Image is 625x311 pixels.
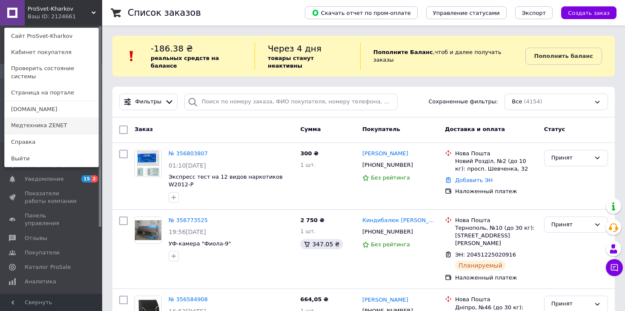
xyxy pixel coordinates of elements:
[551,300,591,308] div: Принят
[5,28,98,44] a: Сайт ProSvet-Kharkov
[561,6,616,19] button: Создать заказ
[169,228,206,235] span: 19:56[DATE]
[568,10,610,16] span: Создать заказ
[135,217,161,243] img: Фото товару
[361,226,415,237] div: [PHONE_NUMBER]
[455,188,537,195] div: Наложенный платеж
[534,53,593,59] b: Пополнить баланс
[169,150,208,157] a: № 356803807
[25,263,71,271] span: Каталог ProSale
[373,49,433,55] b: Пополните Баланс
[5,117,98,134] a: Медтехника ZENET
[553,9,616,16] a: Создать заказ
[455,177,493,183] a: Добавить ЭН
[268,43,321,54] span: Через 4 дня
[305,6,418,19] button: Скачать отчет по пром-оплате
[512,98,522,106] span: Все
[5,151,98,167] a: Выйти
[5,60,98,84] a: Проверить состояние системы
[455,150,537,157] div: Нова Пошта
[151,43,193,54] span: -186.38 ₴
[135,150,161,177] img: Фото товару
[25,292,79,308] span: Инструменты вебмастера и SEO
[25,175,63,183] span: Уведомления
[184,94,398,110] input: Поиск по номеру заказа, ФИО покупателя, номеру телефона, Email, номеру накладной
[362,150,408,158] a: [PERSON_NAME]
[525,48,602,65] a: Пополнить баланс
[455,274,537,282] div: Наложенный платеж
[128,8,201,18] h1: Список заказов
[455,260,506,271] div: Планируемый
[5,85,98,101] a: Страница на портале
[300,239,343,249] div: 347.05 ₴
[312,9,411,17] span: Скачать отчет по пром-оплате
[445,126,505,132] span: Доставка и оплата
[360,43,525,70] div: , чтоб и далее получать заказы
[300,126,321,132] span: Сумма
[25,234,47,242] span: Отзывы
[300,228,315,234] span: 1 шт.
[361,160,415,171] div: [PHONE_NUMBER]
[300,217,324,223] span: 2 750 ₴
[371,174,410,181] span: Без рейтинга
[151,55,219,69] b: реальных средств на балансе
[455,224,537,248] div: Тернополь, №10 (до 30 кг): [STREET_ADDRESS][PERSON_NAME]
[25,278,56,285] span: Аналитика
[169,240,231,247] a: УФ-камера "Фиола-9"
[551,154,591,163] div: Принят
[91,175,98,183] span: 2
[135,126,153,132] span: Заказ
[362,126,400,132] span: Покупатель
[135,217,162,244] a: Фото товару
[455,251,516,258] span: ЭН: 20451225020916
[300,150,318,157] span: 300 ₴
[429,98,498,106] span: Сохраненные фильтры:
[433,10,500,16] span: Управление статусами
[515,6,553,19] button: Экспорт
[135,150,162,177] a: Фото товару
[362,217,438,225] a: Киндибалюк [PERSON_NAME]
[268,55,314,69] b: товары станут неактивны
[135,98,162,106] span: Фильтры
[5,101,98,117] a: [DOMAIN_NAME]
[169,217,208,223] a: № 356773525
[81,175,91,183] span: 15
[169,174,283,188] a: Экспресс тест на 12 видов наркотиков W2012-P
[544,126,565,132] span: Статус
[125,50,138,63] img: :exclamation:
[25,249,60,257] span: Покупатели
[28,5,92,13] span: ProSvet-Kharkov
[25,190,79,205] span: Показатели работы компании
[5,44,98,60] a: Кабинет покупателя
[551,220,591,229] div: Принят
[522,10,546,16] span: Экспорт
[371,241,410,248] span: Без рейтинга
[426,6,507,19] button: Управление статусами
[524,98,542,105] span: (4154)
[362,296,408,304] a: [PERSON_NAME]
[606,259,623,276] button: Чат с покупателем
[300,296,328,302] span: 664,05 ₴
[300,162,315,168] span: 1 шт.
[455,296,537,303] div: Нова Пошта
[28,13,63,20] div: Ваш ID: 2124661
[25,212,79,227] span: Панель управления
[169,296,208,302] a: № 356584908
[169,162,206,169] span: 01:10[DATE]
[5,134,98,150] a: Справка
[455,157,537,173] div: Новий Розділ, №2 (до 10 кг): просп. Шевченка, 32
[455,217,537,224] div: Нова Пошта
